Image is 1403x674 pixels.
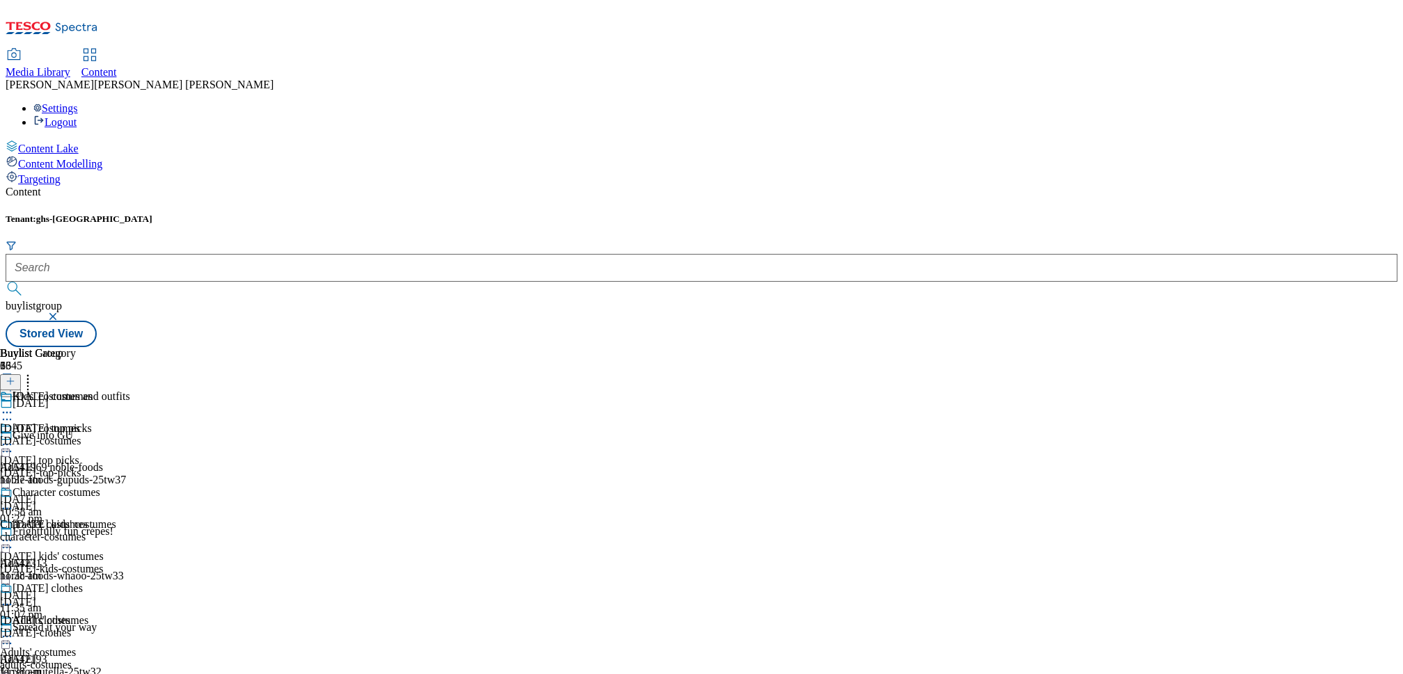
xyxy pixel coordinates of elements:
[6,155,1397,170] a: Content Modelling
[6,300,62,312] span: buylistgroup
[6,66,70,78] span: Media Library
[6,186,1397,198] div: Content
[6,321,97,347] button: Stored View
[13,390,93,403] div: [DATE] costumes
[33,102,78,114] a: Settings
[81,66,117,78] span: Content
[18,158,102,170] span: Content Modelling
[36,214,152,224] span: ghs-[GEOGRAPHIC_DATA]
[13,582,83,595] div: [DATE] clothes
[18,173,61,185] span: Targeting
[6,49,70,79] a: Media Library
[94,79,274,90] span: [PERSON_NAME] [PERSON_NAME]
[33,116,77,128] a: Logout
[6,140,1397,155] a: Content Lake
[6,240,17,251] svg: Search Filters
[81,49,117,79] a: Content
[6,170,1397,186] a: Targeting
[6,79,94,90] span: [PERSON_NAME]
[6,254,1397,282] input: Search
[13,486,100,499] div: Character costumes
[18,143,79,154] span: Content Lake
[6,214,1397,225] h5: Tenant:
